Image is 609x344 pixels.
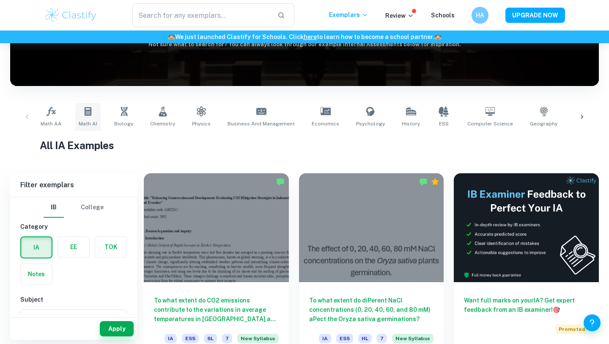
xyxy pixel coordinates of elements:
span: New Syllabus [392,334,433,343]
span: SL [204,334,217,343]
a: here [304,33,317,40]
h6: Not sure what to search for? You can always look through our example Internal Assessments below f... [10,40,599,49]
button: Apply [100,321,134,336]
span: New Syllabus [237,334,279,343]
span: 7 [377,334,387,343]
span: Promoted [555,325,589,334]
p: Exemplars [329,10,368,19]
img: Clastify logo [44,7,98,24]
span: IA [319,334,331,343]
span: Chemistry [150,120,175,128]
button: IB [44,197,64,218]
span: Business and Management [228,120,295,128]
button: Notes [21,264,52,284]
h6: Filter exemplars [10,173,137,197]
span: Psychology [356,120,385,128]
span: ESS [182,334,199,343]
input: Search for any exemplars... [132,3,271,27]
button: HA [472,7,488,24]
button: EE [58,237,89,257]
span: Geography [530,120,557,128]
span: Economics [312,120,339,128]
button: TOK [95,237,126,257]
span: History [402,120,420,128]
span: Math AI [79,120,97,128]
span: Computer Science [467,120,513,128]
div: Filter type choice [44,197,104,218]
h6: Want full marks on your IA ? Get expert feedback from an IB examiner! [464,296,589,314]
span: ESS [336,334,353,343]
h6: To what extent do diPerent NaCl concentrations (0, 20, 40, 60, and 80 mM) aPect the Oryza sativa ... [309,296,434,324]
span: IA [165,334,177,343]
h6: Category [20,222,127,231]
button: UPGRADE NOW [505,8,565,23]
span: HL [358,334,372,343]
span: Biology [114,120,133,128]
a: Schools [431,12,455,19]
span: 7 [222,334,232,343]
div: Premium [431,178,439,186]
span: ESS [439,120,449,128]
button: College [81,197,104,218]
span: Physics [192,120,211,128]
h1: All IA Examples [40,138,570,153]
h6: Subject [20,295,127,304]
span: Math AA [41,120,62,128]
button: IA [21,237,52,258]
span: 🎯 [553,306,560,313]
h6: To what extent do CO2 emissions contribute to the variations in average temperatures in [GEOGRAPH... [154,296,279,324]
h6: We just launched Clastify for Schools. Click to learn how to become a school partner. [2,32,607,42]
span: 🏫 [434,33,442,40]
img: Marked [419,178,428,186]
h6: HA [475,11,485,20]
img: Marked [276,178,285,186]
span: 🏫 [168,33,175,40]
img: Thumbnail [454,173,599,282]
p: Review [385,11,414,20]
button: Help and Feedback [584,314,601,331]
